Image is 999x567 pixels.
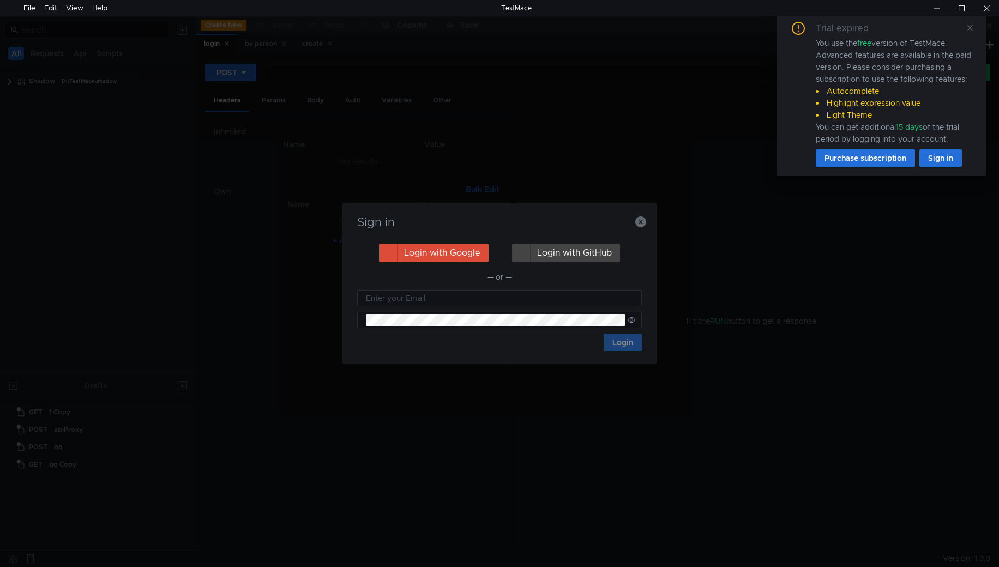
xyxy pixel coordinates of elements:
[356,216,643,229] h3: Sign in
[816,109,973,121] li: Light Theme
[816,37,973,145] div: You use the version of TestMace. Advanced features are available in the paid version. Please cons...
[379,244,489,262] button: Login with Google
[357,270,642,283] div: — or —
[816,85,973,97] li: Autocomplete
[512,244,620,262] button: Login with GitHub
[816,22,882,35] div: Trial expired
[896,122,923,132] span: 15 days
[816,149,915,167] button: Purchase subscription
[919,149,962,167] button: Sign in
[816,97,973,109] li: Highlight expression value
[366,292,635,304] input: Enter your Email
[816,121,973,145] div: You can get additional of the trial period by logging into your account.
[857,38,871,48] span: free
